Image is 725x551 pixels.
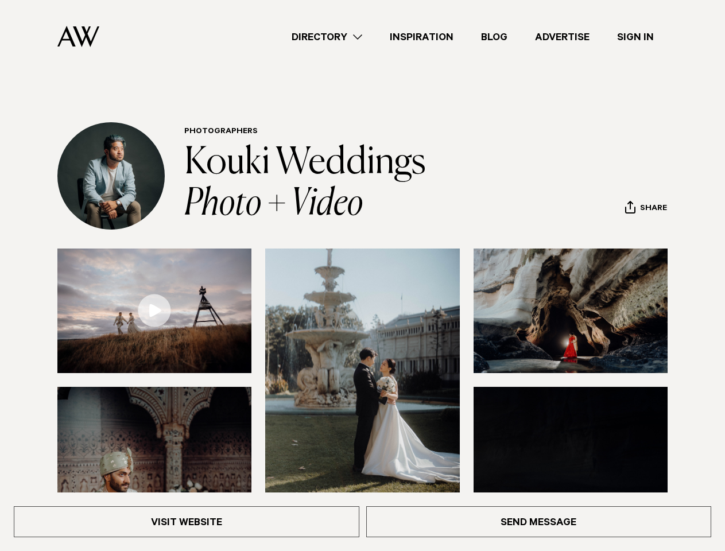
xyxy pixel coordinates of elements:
a: Blog [467,29,521,45]
a: Directory [278,29,376,45]
button: Share [625,200,668,218]
a: Advertise [521,29,603,45]
a: Inspiration [376,29,467,45]
a: Send Message [366,506,712,537]
span: Share [640,204,667,215]
a: Photographers [184,127,258,137]
img: Profile Avatar [57,122,165,230]
img: Auckland Weddings Logo [57,26,99,47]
a: Visit Website [14,506,359,537]
a: Sign In [603,29,668,45]
a: Kouki Weddings Photo + Video [184,145,426,223]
